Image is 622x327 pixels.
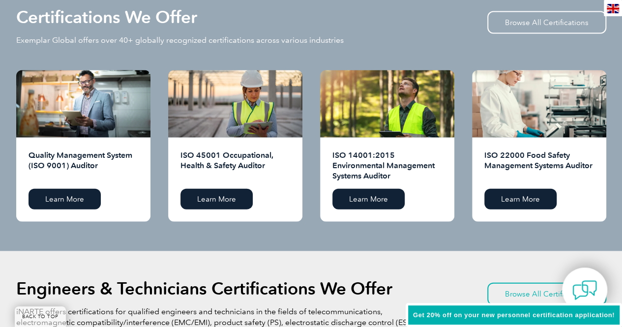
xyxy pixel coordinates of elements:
[29,189,101,209] a: Learn More
[607,4,619,13] img: en
[487,11,606,34] a: Browse All Certifications
[15,306,66,327] a: BACK TO TOP
[484,189,557,209] a: Learn More
[16,35,344,46] p: Exemplar Global offers over 40+ globally recognized certifications across various industries
[572,278,597,302] img: contact-chat.png
[16,9,197,25] h2: Certifications We Offer
[180,189,253,209] a: Learn More
[180,150,290,181] h2: ISO 45001 Occupational, Health & Safety Auditor
[29,150,138,181] h2: Quality Management System (ISO 9001) Auditor
[413,311,615,319] span: Get 20% off on your new personnel certification application!
[16,281,392,297] h2: Engineers & Technicians Certifications We Offer
[332,150,442,181] h2: ISO 14001:2015 Environmental Management Systems Auditor
[487,283,606,305] a: Browse All Certifications
[332,189,405,209] a: Learn More
[484,150,594,181] h2: ISO 22000 Food Safety Management Systems Auditor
